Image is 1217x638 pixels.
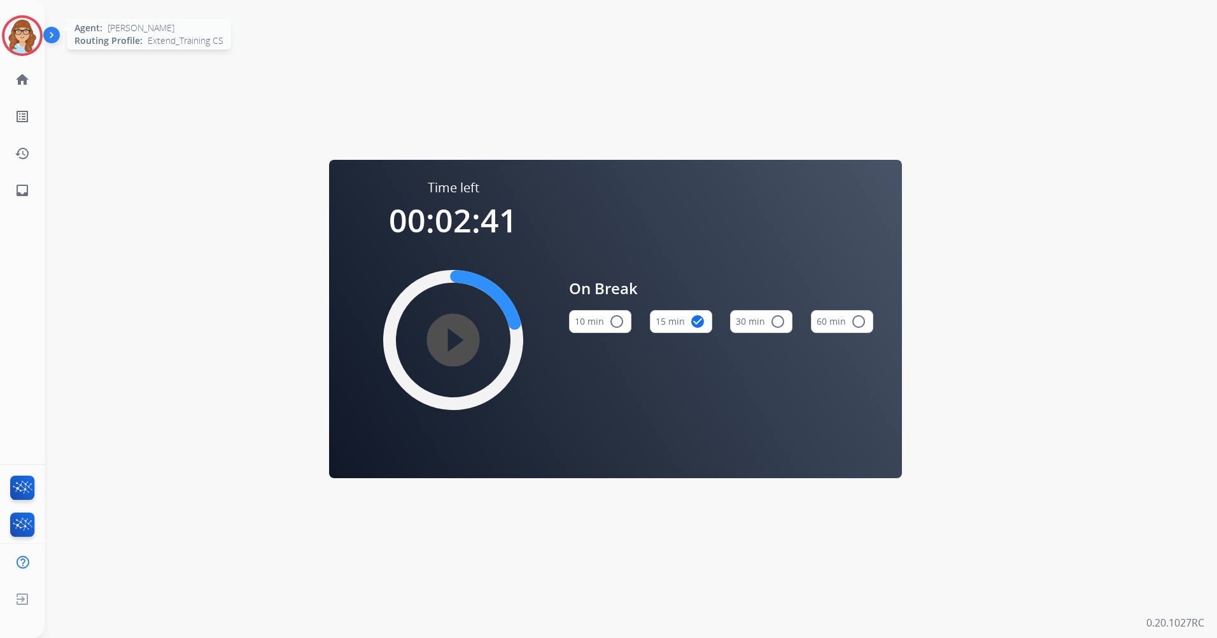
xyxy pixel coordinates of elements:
mat-icon: radio_button_unchecked [770,314,785,329]
mat-icon: history [15,146,30,161]
span: Routing Profile: [74,34,143,47]
button: 15 min [650,310,712,333]
mat-icon: home [15,72,30,87]
button: 10 min [569,310,631,333]
span: [PERSON_NAME] [108,22,174,34]
mat-icon: list_alt [15,109,30,124]
button: 60 min [811,310,873,333]
span: Agent: [74,22,102,34]
button: 30 min [730,310,792,333]
p: 0.20.1027RC [1146,615,1204,630]
mat-icon: check_circle [690,314,705,329]
span: Extend_Training CS [148,34,223,47]
mat-icon: inbox [15,183,30,198]
mat-icon: radio_button_unchecked [609,314,624,329]
mat-icon: radio_button_unchecked [851,314,866,329]
span: On Break [569,277,873,300]
span: 00:02:41 [389,199,517,242]
span: Time left [428,179,479,197]
mat-icon: play_circle_filled [446,332,461,348]
img: avatar [4,18,40,53]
